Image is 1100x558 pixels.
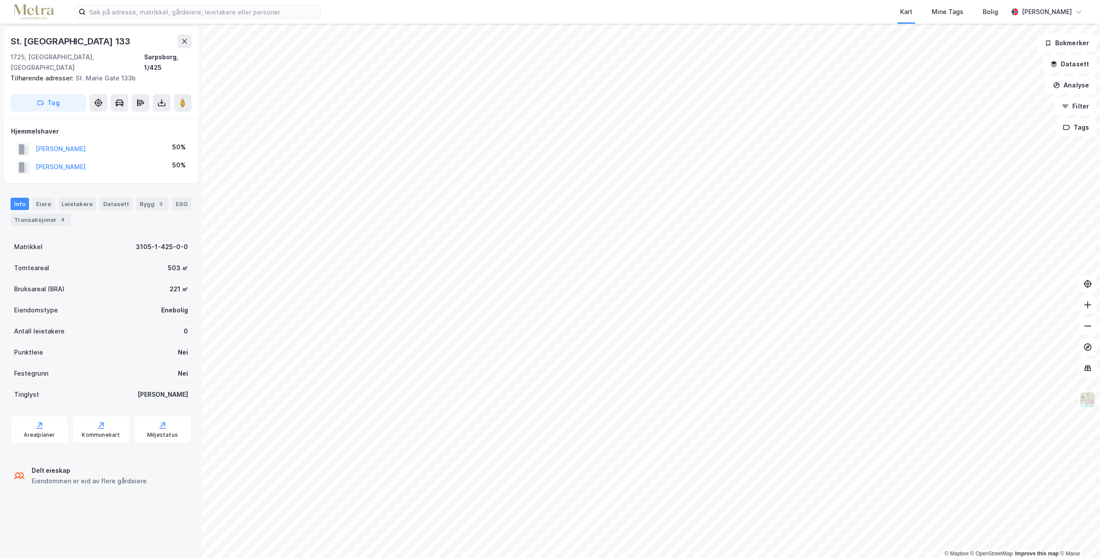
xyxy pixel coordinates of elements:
div: Tinglyst [14,389,39,400]
div: Antall leietakere [14,326,65,337]
div: 50% [172,142,186,152]
div: Eiere [33,198,54,210]
div: Kart [900,7,912,17]
button: Tags [1056,119,1096,136]
input: Søk på adresse, matrikkel, gårdeiere, leietakere eller personer [86,5,320,18]
div: Kontrollprogram for chat [1056,516,1100,558]
div: St. [GEOGRAPHIC_DATA] 133 [11,34,132,48]
div: Kommunekart [82,431,120,438]
div: 503 ㎡ [168,263,188,273]
div: 3105-1-425-0-0 [136,242,188,252]
div: Hjemmelshaver [11,126,191,137]
button: Datasett [1043,55,1096,73]
div: Mine Tags [932,7,963,17]
div: Bygg [136,198,169,210]
a: Improve this map [1015,551,1059,557]
div: Festegrunn [14,368,48,379]
div: 3 [156,199,165,208]
div: 50% [172,160,186,170]
button: Tag [11,94,86,112]
div: ESG [172,198,191,210]
div: Delt eieskap [32,465,147,476]
div: Bruksareal (BRA) [14,284,65,294]
button: Bokmerker [1037,34,1096,52]
div: Eiendomstype [14,305,58,315]
button: Analyse [1046,76,1096,94]
a: OpenStreetMap [970,551,1013,557]
div: Bolig [983,7,998,17]
div: Miljøstatus [147,431,178,438]
div: Punktleie [14,347,43,358]
div: St. Marie Gate 133b [11,73,185,83]
div: 221 ㎡ [170,284,188,294]
div: Transaksjoner [11,214,71,226]
a: Mapbox [944,551,969,557]
div: 4 [58,215,67,224]
div: 0 [184,326,188,337]
div: [PERSON_NAME] [1022,7,1072,17]
div: 1725, [GEOGRAPHIC_DATA], [GEOGRAPHIC_DATA] [11,52,144,73]
div: Matrikkel [14,242,43,252]
img: metra-logo.256734c3b2bbffee19d4.png [14,4,54,20]
span: Tilhørende adresser: [11,74,76,82]
div: Nei [178,368,188,379]
div: Leietakere [58,198,96,210]
div: Nei [178,347,188,358]
div: Info [11,198,29,210]
div: Sarpsborg, 1/425 [144,52,192,73]
div: Arealplaner [24,431,55,438]
div: Enebolig [161,305,188,315]
div: Tomteareal [14,263,49,273]
iframe: Chat Widget [1056,516,1100,558]
div: Datasett [100,198,133,210]
div: [PERSON_NAME] [137,389,188,400]
img: Z [1079,391,1096,408]
div: Eiendommen er eid av flere gårdeiere [32,476,147,486]
button: Filter [1054,98,1096,115]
